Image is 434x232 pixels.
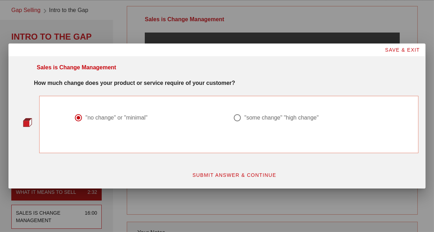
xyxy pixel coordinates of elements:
div: "some change" "high change" [244,114,319,121]
button: SUBMIT ANSWER & CONTINUE [186,169,282,181]
span: SAVE & EXIT [385,47,420,53]
strong: How much change does your product or service require of your customer? [34,80,235,86]
div: "no change" or "minimal" [85,114,148,121]
button: SAVE & EXIT [379,43,426,56]
div: Sales is Change Management [37,63,116,72]
img: question-bullet-actve.png [23,118,32,127]
span: SUBMIT ANSWER & CONTINUE [192,172,277,178]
